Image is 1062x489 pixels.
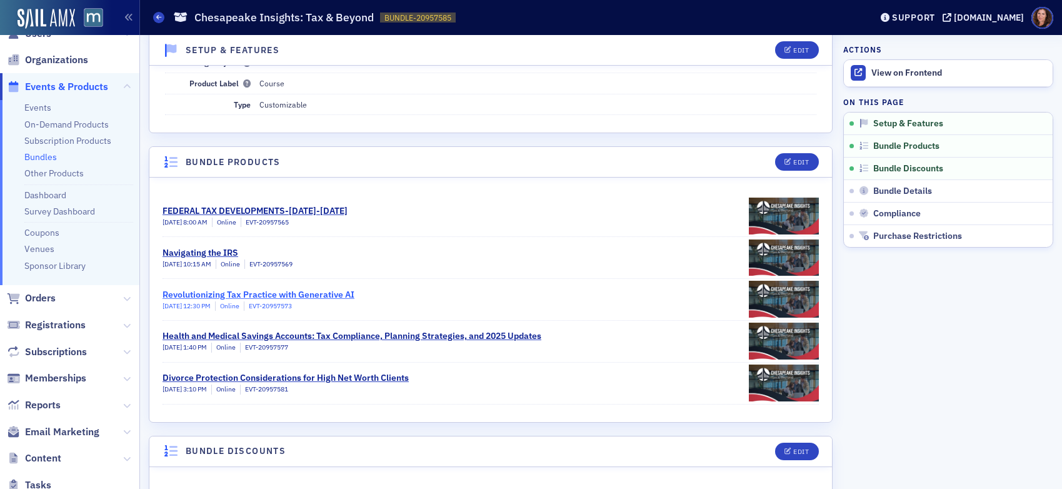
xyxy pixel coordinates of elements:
span: Bundle Discounts [873,163,943,174]
a: View on Frontend [844,60,1053,86]
span: Organizations [25,53,88,67]
h1: Chesapeake Insights: Tax & Beyond [194,10,374,25]
a: Navigating the IRS[DATE] 10:15 AMOnlineEVT-20957569 [163,237,819,278]
div: [DOMAIN_NAME] [954,12,1024,23]
span: 12:30 PM [183,301,211,310]
div: Divorce Protection Considerations for High Net Worth Clients [163,371,409,385]
a: Dashboard [24,189,66,201]
a: FEDERAL TAX DEVELOPMENTS-[DATE]-[DATE][DATE] 8:00 AMOnlineEVT-20957565 [163,195,819,236]
a: Email Marketing [7,425,99,439]
div: Navigating the IRS [163,246,293,260]
span: [DATE] [163,343,183,351]
a: Revolutionizing Tax Practice with Generative AI[DATE] 12:30 PMOnlineEVT-20957573 [163,279,819,320]
span: 10:15 AM [183,260,211,268]
span: BUNDLE-20957585 [384,13,451,23]
span: Orders [25,291,56,305]
a: Sponsor Library [24,260,86,271]
div: Health and Medical Savings Accounts: Tax Compliance, Planning Strategies, and 2025 Updates [163,330,541,343]
a: Registrations [7,318,86,332]
div: View on Frontend [871,68,1046,79]
dd: Customizable [259,94,817,114]
div: FEDERAL TAX DEVELOPMENTS-[DATE]-[DATE] [163,204,348,218]
a: Memberships [7,371,86,385]
span: Memberships [25,371,86,385]
div: EVT-20957573 [244,301,292,311]
a: Subscriptions [7,345,87,359]
h4: Bundle Products [186,156,281,169]
h4: Setup & Features [186,44,279,57]
a: Organizations [7,53,88,67]
span: Reports [25,398,61,412]
span: Profile [1031,7,1053,29]
button: Edit [775,41,818,59]
span: Email Marketing [25,425,99,439]
a: Divorce Protection Considerations for High Net Worth Clients[DATE] 3:10 PMOnlineEVT-20957581 [163,363,819,404]
a: Survey Dashboard [24,206,95,217]
div: Revolutionizing Tax Practice with Generative AI [163,288,354,301]
span: Purchase Restrictions [873,231,962,242]
span: [DATE] [163,385,183,393]
div: Online [211,385,236,395]
div: Edit [793,159,809,166]
span: Events & Products [25,80,108,94]
a: Bundles [24,151,57,163]
button: [DOMAIN_NAME] [943,13,1028,22]
span: [DATE] [163,218,183,226]
dd: Course [259,73,817,93]
div: EVT-20957581 [240,385,288,395]
span: Bundle Products [873,141,939,152]
div: Online [216,260,240,270]
div: Online [215,301,239,311]
h4: On this page [843,96,1053,108]
span: Content [25,451,61,465]
a: Venues [24,243,54,255]
button: Edit [775,153,818,171]
a: On-Demand Products [24,119,109,130]
div: EVT-20957569 [244,260,293,270]
div: EVT-20957577 [240,343,288,353]
h4: Bundle Discounts [186,445,286,458]
span: Bundle Details [873,186,932,197]
a: Events [24,102,51,113]
a: Events & Products [7,80,108,94]
span: Compliance [873,208,921,219]
a: Coupons [24,227,59,238]
span: Subscriptions [25,345,87,359]
span: 1:40 PM [183,343,207,351]
a: Orders [7,291,56,305]
div: Online [212,218,236,228]
span: Product Label [189,78,251,88]
span: Type [234,99,251,109]
span: [DATE] [163,260,183,268]
a: View Homepage [75,8,103,29]
img: SailAMX [18,9,75,29]
div: Edit [793,47,809,54]
span: Setup & Features [873,118,943,129]
div: EVT-20957565 [241,218,289,228]
a: Other Products [24,168,84,179]
img: SailAMX [84,8,103,28]
a: Subscription Products [24,135,111,146]
span: 3:10 PM [183,385,207,393]
span: 8:00 AM [183,218,208,226]
div: Edit [793,448,809,455]
a: Content [7,451,61,465]
div: Online [211,343,236,353]
a: Health and Medical Savings Accounts: Tax Compliance, Planning Strategies, and 2025 Updates[DATE] ... [163,321,819,362]
span: Registrations [25,318,86,332]
div: Support [892,12,935,23]
h4: Actions [843,44,882,55]
a: Reports [7,398,61,412]
span: [DATE] [163,301,183,310]
button: Edit [775,443,818,460]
